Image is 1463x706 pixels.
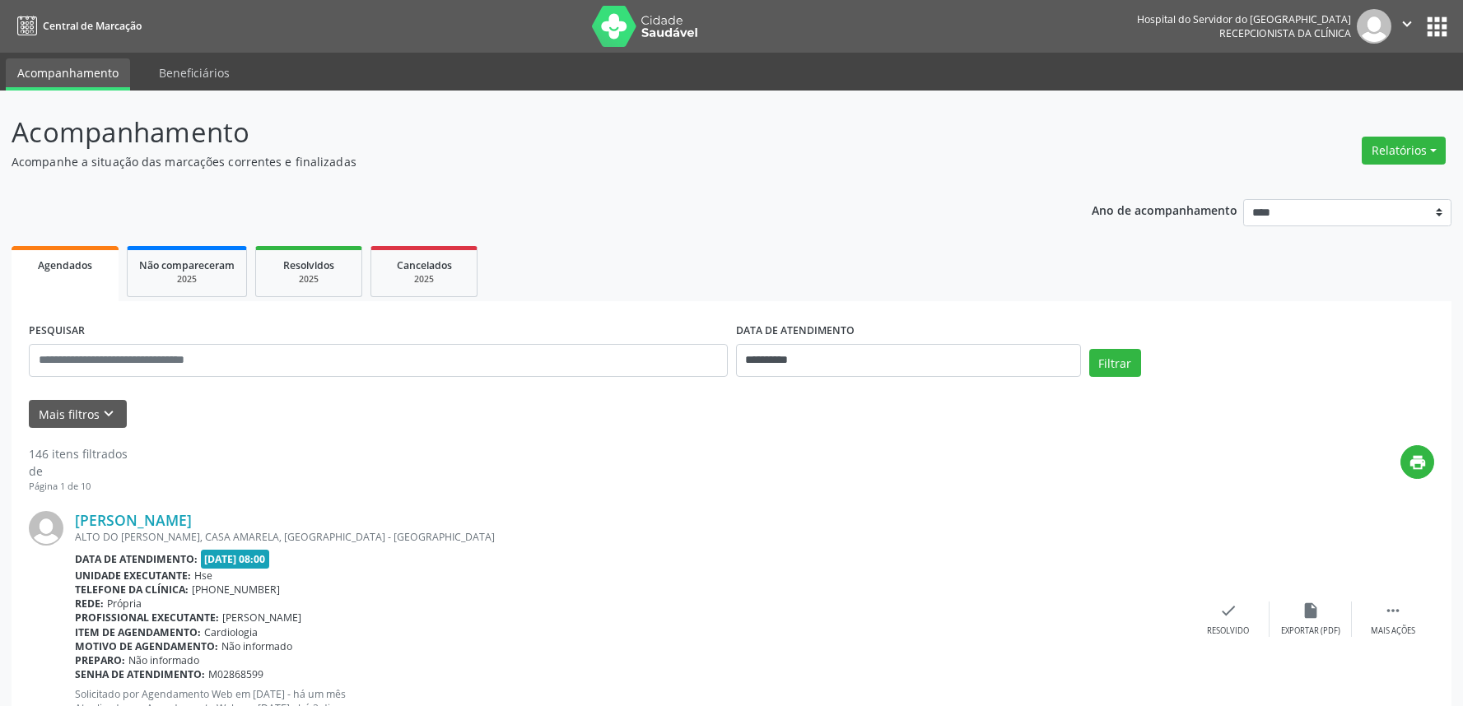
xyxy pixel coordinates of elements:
[75,511,192,529] a: [PERSON_NAME]
[192,583,280,597] span: [PHONE_NUMBER]
[29,511,63,546] img: img
[1409,453,1427,471] i: print
[283,258,334,272] span: Resolvidos
[1207,625,1249,637] div: Resolvido
[29,400,127,429] button: Mais filtroskeyboard_arrow_down
[12,12,142,39] a: Central de Marcação
[1398,15,1416,33] i: 
[1400,445,1434,479] button: print
[75,530,1187,544] div: ALTO DO [PERSON_NAME], CASA AMARELA, [GEOGRAPHIC_DATA] - [GEOGRAPHIC_DATA]
[222,611,301,625] span: [PERSON_NAME]
[75,552,198,566] b: Data de atendimento:
[1371,625,1415,637] div: Mais ações
[29,462,128,480] div: de
[208,667,263,681] span: M02868599
[29,445,128,462] div: 146 itens filtrados
[12,153,1019,170] p: Acompanhe a situação das marcações correntes e finalizadas
[38,258,92,272] span: Agendados
[397,258,452,272] span: Cancelados
[29,318,85,344] label: PESQUISAR
[75,569,191,583] b: Unidade executante:
[100,405,118,423] i: keyboard_arrow_down
[1357,9,1391,44] img: img
[75,653,125,667] b: Preparo:
[75,611,219,625] b: Profissional executante:
[194,569,212,583] span: Hse
[221,639,292,653] span: Não informado
[1219,601,1237,620] i: check
[1302,601,1320,620] i: insert_drive_file
[75,583,189,597] b: Telefone da clínica:
[1219,26,1351,40] span: Recepcionista da clínica
[75,667,205,681] b: Senha de atendimento:
[268,273,350,286] div: 2025
[6,58,130,91] a: Acompanhamento
[204,625,258,639] span: Cardiologia
[1089,349,1141,377] button: Filtrar
[383,273,465,286] div: 2025
[107,597,142,611] span: Própria
[1281,625,1340,637] div: Exportar (PDF)
[1391,9,1423,44] button: 
[128,653,199,667] span: Não informado
[1423,12,1451,41] button: apps
[736,318,855,344] label: DATA DE ATENDIMENTO
[43,19,142,33] span: Central de Marcação
[147,58,241,87] a: Beneficiários
[139,273,235,286] div: 2025
[1362,137,1446,165] button: Relatórios
[75,625,201,639] b: Item de agendamento:
[29,480,128,494] div: Página 1 de 10
[75,639,218,653] b: Motivo de agendamento:
[12,112,1019,153] p: Acompanhamento
[1092,199,1237,220] p: Ano de acompanhamento
[1137,12,1351,26] div: Hospital do Servidor do [GEOGRAPHIC_DATA]
[75,597,104,611] b: Rede:
[1384,601,1402,620] i: 
[201,550,270,569] span: [DATE] 08:00
[139,258,235,272] span: Não compareceram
